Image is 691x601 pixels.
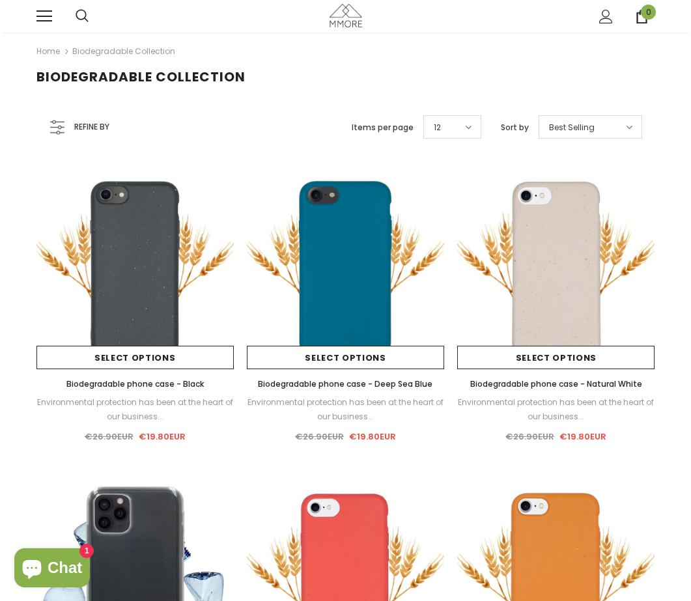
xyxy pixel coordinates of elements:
[470,378,642,389] span: Biodegradable phone case - Natural White
[36,68,246,86] span: Biodegradable Collection
[74,120,109,134] span: Refine by
[36,346,234,369] a: Select options
[247,377,444,391] a: Biodegradable phone case - Deep Sea Blue
[72,46,175,57] a: Biodegradable Collection
[505,430,554,443] span: €26.90EUR
[139,430,186,443] span: €19.80EUR
[457,346,655,369] a: Select options
[457,377,655,391] a: Biodegradable phone case - Natural White
[330,4,362,27] img: MMORE Cases
[36,377,234,391] a: Biodegradable phone case - Black
[549,121,595,134] span: Best Selling
[247,346,444,369] a: Select options
[66,378,204,389] span: Biodegradable phone case - Black
[559,430,606,443] span: €19.80EUR
[635,10,649,23] a: 0
[247,395,444,424] div: Environmental protection has been at the heart of our business...
[258,378,432,389] span: Biodegradable phone case - Deep Sea Blue
[10,548,94,591] inbox-online-store-chat: Shopify online store chat
[36,44,60,59] a: Home
[434,121,441,134] span: 12
[295,430,344,443] span: €26.90EUR
[457,395,655,424] div: Environmental protection has been at the heart of our business...
[641,5,656,20] span: 0
[85,430,134,443] span: €26.90EUR
[352,121,414,134] label: Items per page
[36,395,234,424] div: Environmental protection has been at the heart of our business...
[349,430,396,443] span: €19.80EUR
[501,121,529,134] label: Sort by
